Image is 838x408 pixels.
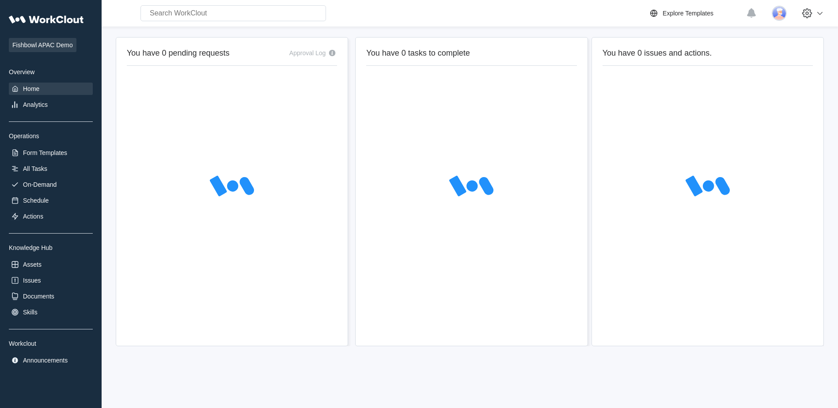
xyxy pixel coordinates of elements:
[9,83,93,95] a: Home
[9,274,93,287] a: Issues
[9,354,93,366] a: Announcements
[9,194,93,207] a: Schedule
[23,293,54,300] div: Documents
[23,101,48,108] div: Analytics
[23,181,57,188] div: On-Demand
[23,165,47,172] div: All Tasks
[9,258,93,271] a: Assets
[603,48,813,58] h2: You have 0 issues and actions.
[663,10,713,17] div: Explore Templates
[9,178,93,191] a: On-Demand
[9,210,93,223] a: Actions
[23,309,38,316] div: Skills
[127,48,230,58] h2: You have 0 pending requests
[9,290,93,302] a: Documents
[9,132,93,140] div: Operations
[9,68,93,76] div: Overview
[23,357,68,364] div: Announcements
[23,85,39,92] div: Home
[9,340,93,347] div: Workclout
[9,38,76,52] span: Fishbowl APAC Demo
[648,8,742,19] a: Explore Templates
[23,261,42,268] div: Assets
[9,244,93,251] div: Knowledge Hub
[23,197,49,204] div: Schedule
[9,98,93,111] a: Analytics
[9,147,93,159] a: Form Templates
[9,162,93,175] a: All Tasks
[140,5,326,21] input: Search WorkClout
[23,149,67,156] div: Form Templates
[9,306,93,318] a: Skills
[366,48,576,58] h2: You have 0 tasks to complete
[23,277,41,284] div: Issues
[23,213,43,220] div: Actions
[289,49,326,57] div: Approval Log
[772,6,787,21] img: user-3.png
